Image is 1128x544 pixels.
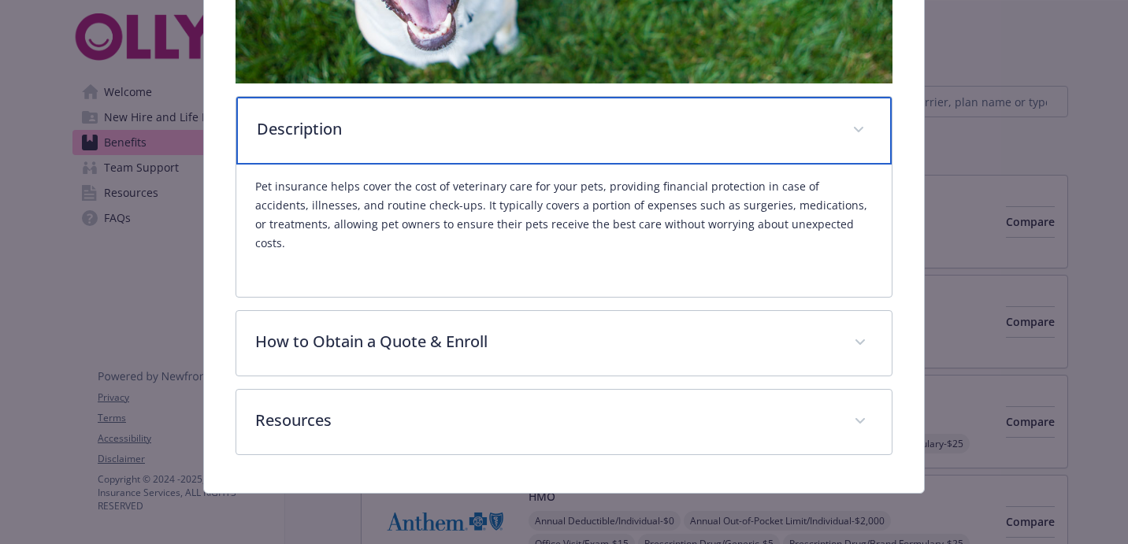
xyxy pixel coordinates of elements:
[236,97,892,165] div: Description
[236,165,892,297] div: Description
[257,117,833,141] p: Description
[255,330,835,353] p: How to Obtain a Quote & Enroll
[236,311,892,376] div: How to Obtain a Quote & Enroll
[236,390,892,454] div: Resources
[255,409,835,432] p: Resources
[255,177,873,253] p: Pet insurance helps cover the cost of veterinary care for your pets, providing financial protecti...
